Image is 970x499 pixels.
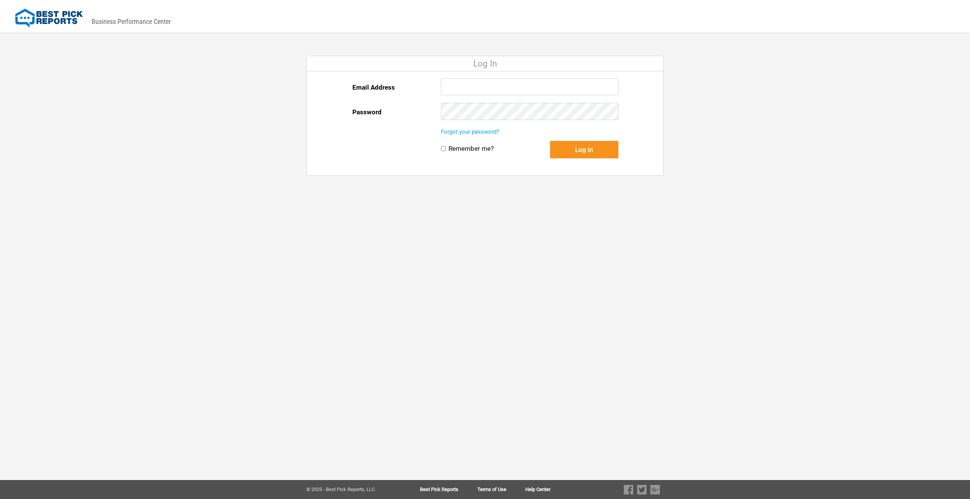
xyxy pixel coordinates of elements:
img: Best Pick Reports Logo [15,9,83,28]
label: Email Address [352,78,395,96]
div: Log In [307,56,663,71]
label: Remember me? [449,145,494,153]
a: Best Pick Reports [420,487,477,492]
a: Help Center [525,487,550,492]
a: Forgot your password? [441,128,499,135]
a: Terms of Use [477,487,525,492]
div: © 2025 - Best Pick Reports, LLC [306,487,396,492]
label: Password [352,103,382,121]
button: Log In [550,141,618,158]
